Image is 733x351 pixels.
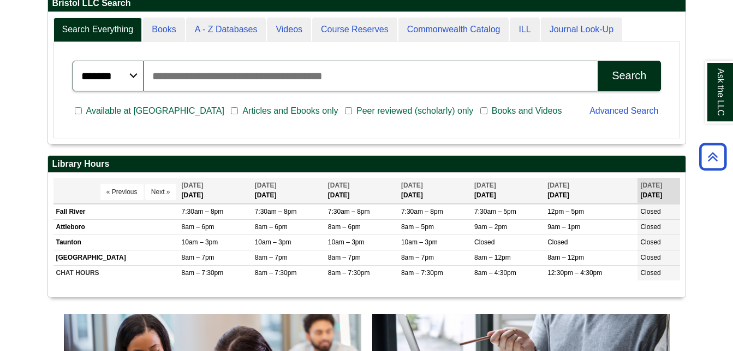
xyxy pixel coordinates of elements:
th: [DATE] [398,178,472,203]
span: 7:30am – 5pm [474,208,516,215]
a: Advanced Search [589,106,658,115]
span: [DATE] [255,182,277,189]
span: 8am – 7pm [328,254,361,261]
span: 8am – 7pm [182,254,214,261]
span: [DATE] [401,182,423,189]
input: Articles and Ebooks only [231,106,238,116]
button: « Previous [100,184,144,200]
span: Articles and Ebooks only [238,104,342,118]
span: Closed [640,208,660,215]
span: 8am – 7:30pm [255,269,297,277]
th: [DATE] [252,178,325,203]
td: Attleboro [53,219,179,235]
span: 8am – 7:30pm [328,269,370,277]
span: 7:30am – 8pm [328,208,370,215]
span: 8am – 6pm [328,223,361,231]
span: Closed [640,254,660,261]
a: A - Z Databases [186,17,266,42]
th: [DATE] [637,178,680,203]
span: 7:30am – 8pm [255,208,297,215]
td: [GEOGRAPHIC_DATA] [53,250,179,266]
input: Peer reviewed (scholarly) only [345,106,352,116]
span: Available at [GEOGRAPHIC_DATA] [82,104,229,118]
span: 8am – 6pm [182,223,214,231]
span: [DATE] [547,182,569,189]
a: ILL [510,17,539,42]
span: 8am – 7:30pm [182,269,224,277]
th: [DATE] [179,178,252,203]
input: Books and Videos [480,106,487,116]
span: 8am – 12pm [547,254,584,261]
a: Videos [267,17,311,42]
span: [DATE] [182,182,204,189]
a: Journal Look-Up [541,17,622,42]
span: Closed [547,238,568,246]
span: 8am – 6pm [255,223,288,231]
th: [DATE] [472,178,545,203]
button: Next » [145,184,176,200]
span: Peer reviewed (scholarly) only [352,104,478,118]
td: Fall River [53,204,179,219]
button: Search [598,61,660,91]
span: 8am – 7pm [255,254,288,261]
span: Closed [640,269,660,277]
h2: Library Hours [48,156,686,173]
span: 10am – 3pm [401,238,438,246]
a: Commonwealth Catalog [398,17,509,42]
span: 8am – 4:30pm [474,269,516,277]
td: Taunton [53,235,179,250]
td: CHAT HOURS [53,266,179,281]
span: 7:30am – 8pm [401,208,443,215]
span: 7:30am – 8pm [182,208,224,215]
span: Closed [640,223,660,231]
a: Course Reserves [312,17,397,42]
span: 10am – 3pm [328,238,365,246]
span: 9am – 2pm [474,223,507,231]
th: [DATE] [545,178,637,203]
span: Books and Videos [487,104,567,118]
span: Closed [640,238,660,246]
span: 8am – 7pm [401,254,434,261]
a: Back to Top [695,149,730,164]
span: 8am – 7:30pm [401,269,443,277]
span: 12:30pm – 4:30pm [547,269,602,277]
div: Search [612,69,646,82]
span: 8am – 5pm [401,223,434,231]
span: [DATE] [640,182,662,189]
th: [DATE] [325,178,398,203]
span: 10am – 3pm [182,238,218,246]
span: Closed [474,238,494,246]
span: [DATE] [328,182,350,189]
span: 8am – 12pm [474,254,511,261]
span: 12pm – 5pm [547,208,584,215]
span: 10am – 3pm [255,238,291,246]
input: Available at [GEOGRAPHIC_DATA] [75,106,82,116]
a: Books [143,17,184,42]
span: [DATE] [474,182,496,189]
span: 9am – 1pm [547,223,580,231]
a: Search Everything [53,17,142,42]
